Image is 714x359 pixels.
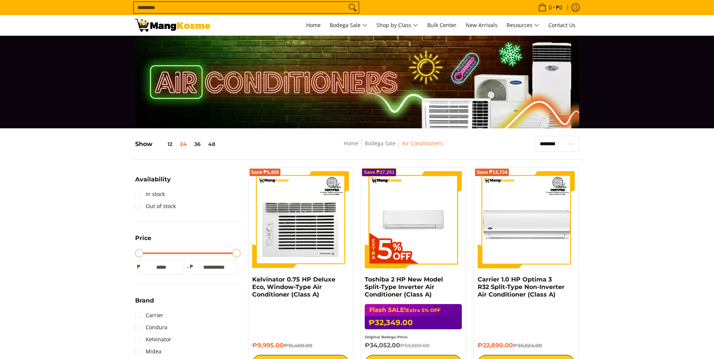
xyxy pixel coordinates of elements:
span: Shop by Class [376,21,418,30]
a: Contact Us [545,15,579,35]
span: Save ₱27,251 [364,170,394,175]
a: Bulk Center [423,15,460,35]
h6: ₱22,890.00 [478,342,575,349]
h5: Show [135,140,219,148]
a: Carrier 1.0 HP Optima 3 R32 Split-Type Non-Inverter Air Conditioner (Class A) [478,276,565,298]
a: Home [302,15,324,35]
button: 48 [204,141,219,147]
button: 36 [190,141,204,147]
summary: Open [135,176,171,188]
img: Toshiba 2 HP New Model Split-Type Inverter Air Conditioner (Class A) [365,171,462,268]
small: Original Bodega Price: [365,335,408,339]
span: ₱ [135,263,143,271]
a: Shop by Class [373,15,422,35]
span: Price [135,235,151,241]
a: Home [344,140,358,147]
a: Bodega Sale [365,140,396,147]
del: ₱59,600.00 [400,342,429,348]
span: Brand [135,298,154,304]
span: 0 [548,5,553,10]
span: ₱0 [555,5,563,10]
nav: Breadcrumbs [288,139,498,156]
span: Bulk Center [427,21,457,29]
del: ₱15,400.00 [284,342,312,348]
span: Availability [135,176,171,183]
del: ₱36,624.00 [513,342,542,348]
span: Save ₱5,405 [251,170,279,175]
a: New Arrivals [462,15,501,35]
img: Kelvinator 0.75 HP Deluxe Eco, Window-Type Air Conditioner (Class A) [252,171,349,268]
a: Carrier [135,309,163,321]
nav: Main Menu [218,15,579,35]
h6: ₱32,349.00 [365,316,462,329]
span: Contact Us [548,21,575,29]
span: Save ₱13,734 [477,170,507,175]
a: Condura [135,321,167,333]
a: Kelvinator 0.75 HP Deluxe Eco, Window-Type Air Conditioner (Class A) [252,276,335,298]
button: 12 [152,141,176,147]
a: Resources [503,15,543,35]
button: 24 [176,141,190,147]
a: Air Conditioners [402,140,443,147]
span: Home [306,21,321,29]
img: Bodega Sale Aircon l Mang Kosme: Home Appliances Warehouse Sale [135,19,210,32]
summary: Open [135,235,151,247]
a: Bodega Sale [326,15,371,35]
span: Bodega Sale [330,21,367,30]
a: Toshiba 2 HP New Model Split-Type Inverter Air Conditioner (Class A) [365,276,443,298]
span: ₱ [188,263,195,271]
span: Resources [507,21,539,30]
summary: Open [135,298,154,309]
a: Kelvinator [135,333,171,345]
h6: ₱9,995.00 [252,342,349,349]
a: In stock [135,188,165,200]
button: Search [347,2,359,13]
span: • [536,3,565,12]
a: Midea [135,345,161,357]
span: New Arrivals [466,21,498,29]
h6: ₱34,052.00 [365,342,462,349]
a: Out of stock [135,200,176,212]
img: Carrier 1.0 HP Optima 3 R32 Split-Type Non-Inverter Air Conditioner (Class A) [478,171,575,268]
